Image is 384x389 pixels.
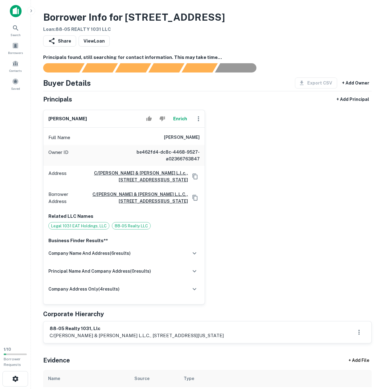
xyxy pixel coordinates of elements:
[215,63,264,72] div: AI fulfillment process complete.
[43,77,91,89] h4: Buyer Details
[129,370,179,387] th: Source
[43,35,76,47] button: Share
[4,357,21,367] span: Borrower Requests
[115,63,151,72] div: Documents found, AI parsing details...
[69,170,188,183] a: C/[PERSON_NAME] & [PERSON_NAME] L.l.c., [STREET_ADDRESS][US_STATE]
[179,370,320,387] th: Type
[10,5,22,17] img: capitalize-icon.png
[4,347,11,352] span: 1 / 10
[48,115,87,122] h6: [PERSON_NAME]
[43,370,129,387] th: Name
[2,22,29,39] a: Search
[2,76,29,92] a: Saved
[79,35,110,47] a: ViewLoan
[48,213,200,220] p: Related LLC Names
[43,95,72,104] h5: Principals
[157,113,168,125] button: Reject
[48,375,60,382] div: Name
[182,63,218,72] div: Principals found, still searching for contact information. This may take time...
[170,113,190,125] button: Enrich
[43,26,225,33] h6: Loan : 88-05 REALTY 1031 LLC
[49,223,109,229] span: Legal 1031 EAT Holdings, LLC
[8,50,23,55] span: Borrowers
[340,77,372,89] button: + Add Owner
[126,149,200,162] h6: be462fd4-dc8c-4468-9527-a02366763847
[48,134,70,141] p: Full Name
[2,40,29,56] a: Borrowers
[112,223,150,229] span: 88-05 Realty LLC
[43,54,372,61] h6: Principals found, still searching for contact information. This may take time...
[77,191,188,205] a: c/[PERSON_NAME] & [PERSON_NAME] l.l.c., [STREET_ADDRESS][US_STATE]
[184,375,194,382] div: Type
[190,172,200,181] button: Copy Address
[48,237,200,244] p: Business Finder Results**
[148,63,184,72] div: Principals found, AI now looking for contact information...
[82,63,118,72] div: Your request is received and processing...
[48,170,67,183] p: Address
[334,94,372,105] button: + Add Principal
[50,332,224,339] p: c/[PERSON_NAME] & [PERSON_NAME] l.l.c., [STREET_ADDRESS][US_STATE]
[164,134,200,141] h6: [PERSON_NAME]
[11,86,20,91] span: Saved
[144,113,154,125] button: Accept
[2,58,29,74] a: Contacts
[48,286,120,292] h6: company address only ( 4 results)
[50,325,224,332] h6: 88-05 realty 1031, llc
[43,309,104,319] h5: Corporate Hierarchy
[48,268,151,275] h6: principal name and company address ( 0 results)
[43,10,225,25] h3: Borrower Info for [STREET_ADDRESS]
[9,68,22,73] span: Contacts
[10,32,21,37] span: Search
[48,149,68,162] p: Owner ID
[48,250,131,257] h6: company name and address ( 6 results)
[337,355,380,366] div: + Add File
[36,63,82,72] div: Sending borrower request to AI...
[134,375,149,382] div: Source
[43,356,70,365] h5: Evidence
[48,191,75,205] p: Borrower Address
[190,193,200,202] button: Copy Address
